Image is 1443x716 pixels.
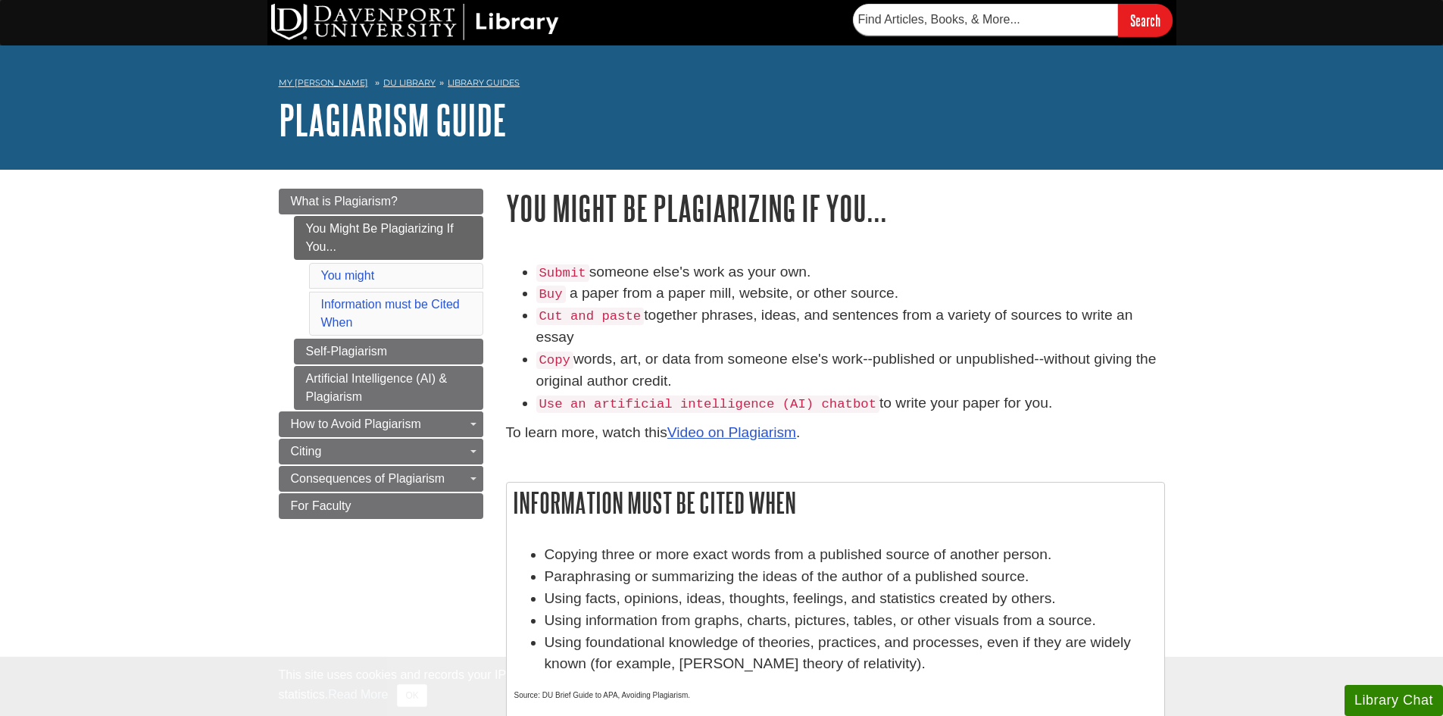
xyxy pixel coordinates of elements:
[545,588,1157,610] li: Using facts, opinions, ideas, thoughts, feelings, and statistics created by others.
[321,269,375,282] a: You might
[507,483,1164,523] h2: Information must be Cited When
[536,352,573,369] code: Copy
[291,195,398,208] span: What is Plagiarism?
[1345,685,1443,716] button: Library Chat
[291,499,351,512] span: For Faculty
[536,264,589,282] code: Submit
[271,4,559,40] img: DU Library
[545,566,1157,588] li: Paraphrasing or summarizing the ideas of the author of a published source.
[279,411,483,437] a: How to Avoid Plagiarism
[506,189,1165,227] h1: You Might Be Plagiarizing If You...
[279,666,1165,707] div: This site uses cookies and records your IP address for usage statistics. Additionally, we use Goo...
[279,493,483,519] a: For Faculty
[667,424,796,440] a: Video on Plagiarism
[514,691,691,699] span: Source: DU Brief Guide to APA, Avoiding Plagiarism.
[536,305,1165,349] li: together phrases, ideas, and sentences from a variety of sources to write an essay
[279,73,1165,97] nav: breadcrumb
[279,77,368,89] a: My [PERSON_NAME]
[279,439,483,464] a: Citing
[291,445,322,458] span: Citing
[853,4,1173,36] form: Searches DU Library's articles, books, and more
[383,77,436,88] a: DU Library
[294,339,483,364] a: Self-Plagiarism
[536,283,1165,305] li: a paper from a paper mill, website, or other source.
[294,366,483,410] a: Artificial Intelligence (AI) & Plagiarism
[321,298,460,329] a: Information must be Cited When
[279,96,507,143] a: Plagiarism Guide
[1118,4,1173,36] input: Search
[545,632,1157,676] li: Using foundational knowledge of theories, practices, and processes, even if they are widely known...
[545,610,1157,632] li: Using information from graphs, charts, pictures, tables, or other visuals from a source.
[853,4,1118,36] input: Find Articles, Books, & More...
[536,349,1165,392] li: words, art, or data from someone else's work--published or unpublished--without giving the origin...
[279,466,483,492] a: Consequences of Plagiarism
[291,417,421,430] span: How to Avoid Plagiarism
[545,544,1157,566] li: Copying three or more exact words from a published source of another person.
[536,261,1165,283] li: someone else's work as your own.
[448,77,520,88] a: Library Guides
[279,189,483,519] div: Guide Page Menu
[397,684,426,707] button: Close
[536,308,645,325] code: Cut and paste
[328,688,388,701] a: Read More
[536,286,566,303] code: Buy
[291,472,445,485] span: Consequences of Plagiarism
[279,189,483,214] a: What is Plagiarism?
[506,422,1165,444] p: To learn more, watch this .
[294,216,483,260] a: You Might Be Plagiarizing If You...
[536,392,1165,414] li: to write your paper for you.
[536,396,880,413] code: Use an artificial intelligence (AI) chatbot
